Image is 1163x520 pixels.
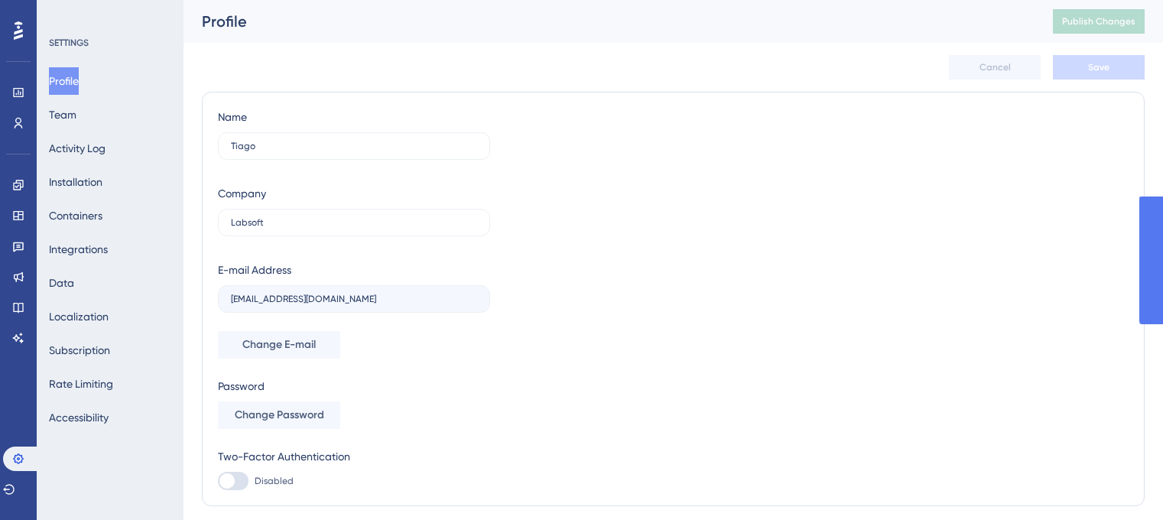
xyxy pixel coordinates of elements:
[235,406,324,424] span: Change Password
[49,168,102,196] button: Installation
[1053,55,1145,80] button: Save
[49,236,108,263] button: Integrations
[49,269,74,297] button: Data
[218,401,340,429] button: Change Password
[49,370,113,398] button: Rate Limiting
[49,303,109,330] button: Localization
[1062,15,1135,28] span: Publish Changes
[1053,9,1145,34] button: Publish Changes
[242,336,316,354] span: Change E-mail
[49,336,110,364] button: Subscription
[218,108,247,126] div: Name
[979,61,1011,73] span: Cancel
[949,55,1041,80] button: Cancel
[218,447,490,466] div: Two-Factor Authentication
[49,67,79,95] button: Profile
[49,37,173,49] div: SETTINGS
[1088,61,1109,73] span: Save
[218,184,266,203] div: Company
[231,294,477,304] input: E-mail Address
[218,331,340,359] button: Change E-mail
[218,261,291,279] div: E-mail Address
[49,404,109,431] button: Accessibility
[218,377,490,395] div: Password
[231,217,477,228] input: Company Name
[49,135,106,162] button: Activity Log
[49,202,102,229] button: Containers
[255,475,294,487] span: Disabled
[202,11,1015,32] div: Profile
[1099,460,1145,505] iframe: UserGuiding AI Assistant Launcher
[231,141,477,151] input: Name Surname
[49,101,76,128] button: Team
